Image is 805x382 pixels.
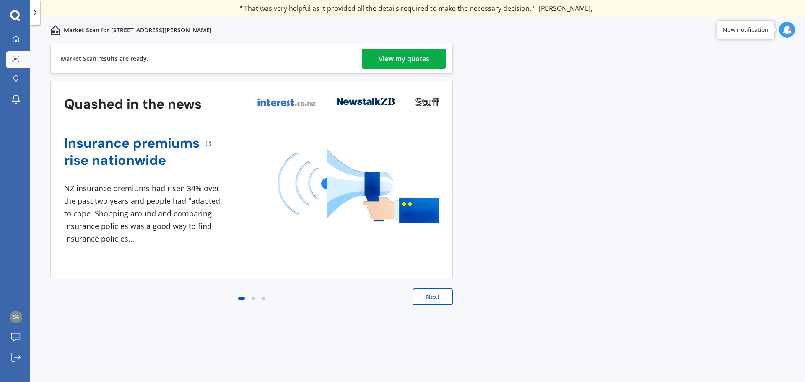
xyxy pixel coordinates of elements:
[64,152,200,169] a: rise nationwide
[64,135,200,152] a: Insurance premiums
[10,311,22,323] img: a6a718c4e0fad42493d7dbafdc3896f4
[61,44,148,73] div: Market Scan results are ready.
[64,26,212,34] p: Market Scan for [STREET_ADDRESS][PERSON_NAME]
[362,49,446,69] a: View my quotes
[50,25,60,35] img: home-and-contents.b802091223b8502ef2dd.svg
[64,182,223,245] div: NZ insurance premiums had risen 34% over the past two years and people had "adapted to cope. Shop...
[64,96,202,113] h3: Quashed in the news
[723,26,769,34] div: New notification
[413,288,453,305] button: Next
[379,49,429,69] div: View my quotes
[278,149,439,223] img: media image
